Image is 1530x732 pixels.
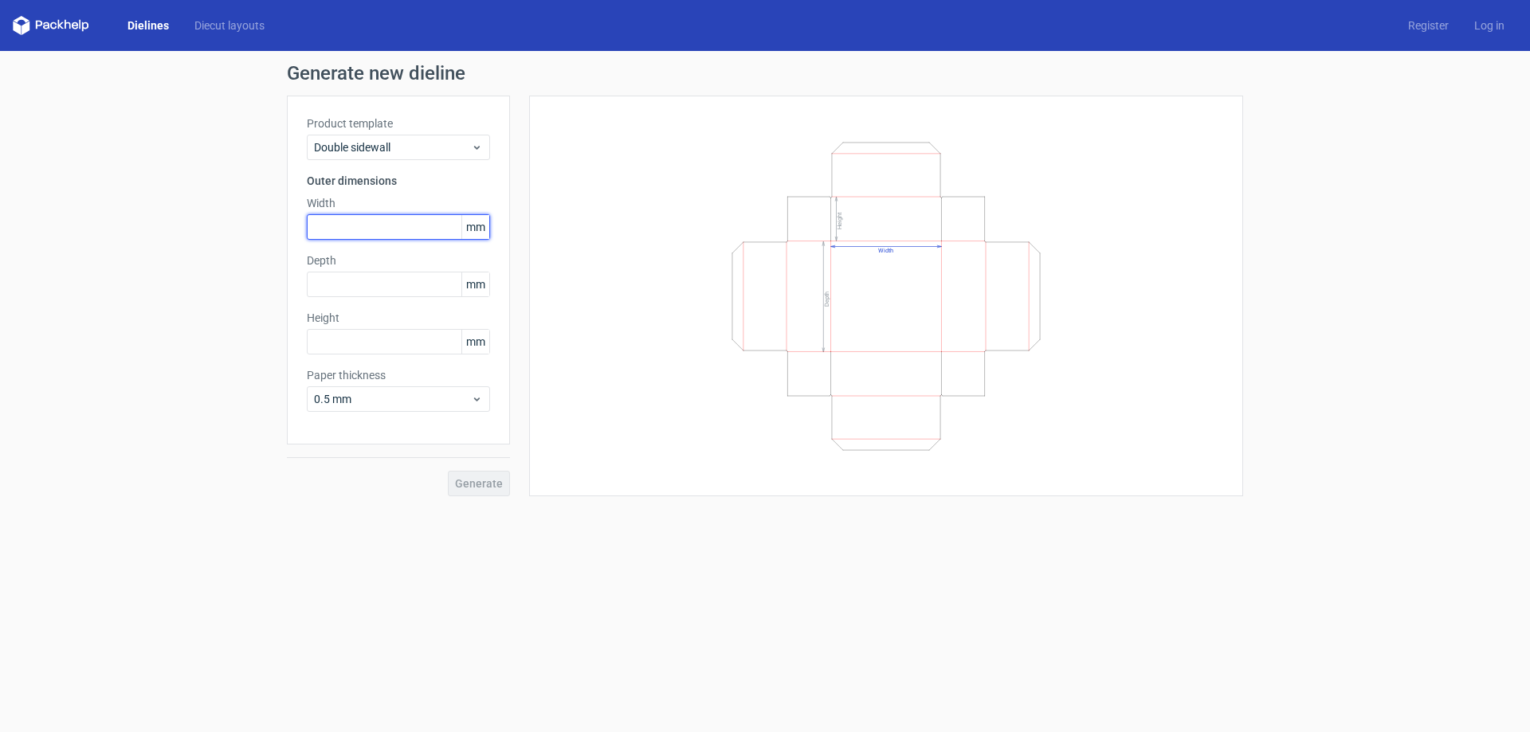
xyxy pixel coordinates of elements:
[307,367,490,383] label: Paper thickness
[314,139,471,155] span: Double sidewall
[823,291,830,306] text: Depth
[1461,18,1517,33] a: Log in
[307,115,490,131] label: Product template
[461,215,489,239] span: mm
[836,212,843,229] text: Height
[307,173,490,189] h3: Outer dimensions
[182,18,277,33] a: Diecut layouts
[307,310,490,326] label: Height
[314,391,471,407] span: 0.5 mm
[461,330,489,354] span: mm
[307,195,490,211] label: Width
[115,18,182,33] a: Dielines
[461,272,489,296] span: mm
[307,252,490,268] label: Depth
[878,247,893,254] text: Width
[1395,18,1461,33] a: Register
[287,64,1243,83] h1: Generate new dieline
